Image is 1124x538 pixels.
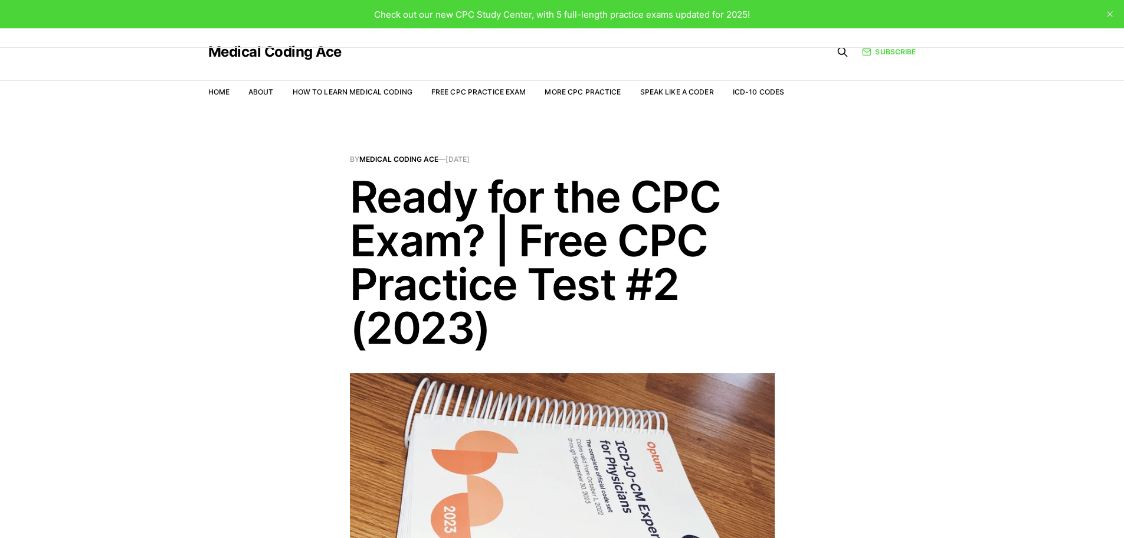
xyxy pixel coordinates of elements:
[733,87,784,96] a: ICD-10 Codes
[359,155,438,164] a: Medical Coding Ace
[248,87,274,96] a: About
[208,45,342,59] a: Medical Coding Ace
[1100,5,1119,24] button: close
[862,46,916,57] a: Subscribe
[445,155,470,164] time: [DATE]
[350,156,775,163] span: By —
[640,87,714,96] a: Speak Like a Coder
[374,9,750,20] span: Check out our new CPC Study Center, with 5 full-length practice exams updated for 2025!
[545,87,621,96] a: More CPC Practice
[431,87,526,96] a: Free CPC Practice Exam
[293,87,412,96] a: How to Learn Medical Coding
[350,175,775,350] h1: Ready for the CPC Exam? | Free CPC Practice Test #2 (2023)
[208,87,230,96] a: Home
